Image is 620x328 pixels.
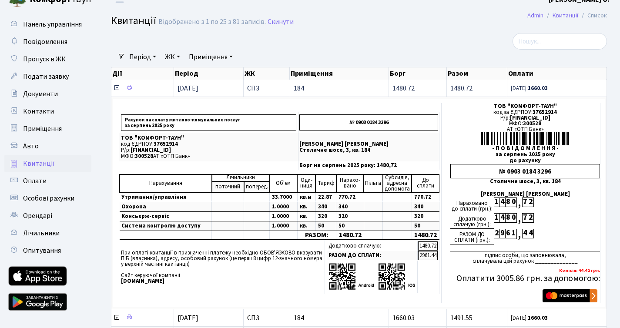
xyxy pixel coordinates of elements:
img: Masterpass [543,289,597,302]
th: Разом [447,67,508,80]
a: Панель управління [4,16,91,33]
span: Квитанції [111,13,156,28]
td: Тариф [315,174,336,192]
td: 33.7000 [270,192,297,202]
div: 7 [522,213,528,223]
span: Пропуск в ЖК [23,54,66,64]
td: 770.72 [336,192,364,202]
td: кв. [297,221,315,231]
span: 300528 [135,152,153,160]
span: Особові рахунки [23,194,74,203]
td: 50 [336,221,364,231]
a: Лічильники [4,224,91,242]
div: Додатково сплачую (грн.): [450,213,494,229]
td: Охорона [120,202,212,211]
nav: breadcrumb [514,7,620,25]
b: 1660.03 [528,84,548,92]
div: , [516,213,522,223]
a: Орендарі [4,207,91,224]
p: № 0903 0184 3296 [299,114,438,131]
div: Столичне шосе, 3, кв. 184 [450,179,600,184]
p: Р/р: [121,147,296,153]
span: СП3 [247,315,286,321]
td: 320 [336,211,364,221]
input: Пошук... [513,33,607,50]
div: 4 [528,229,533,238]
span: 1480.72 [392,84,415,93]
td: 1480.72 [418,241,438,251]
div: Р/р: [450,115,600,121]
span: [FINANCIAL_ID] [131,146,171,154]
td: Об'єм [270,174,297,192]
a: Пропуск в ЖК [4,50,91,68]
span: Орендарі [23,211,52,221]
div: 1 [494,213,499,223]
td: 340 [336,202,364,211]
div: РАЗОМ ДО СПЛАТИ (грн.): [450,229,494,244]
th: Період [174,67,243,80]
p: код ЄДРПОУ: [121,141,296,147]
span: Квитанції [23,159,55,168]
td: 1480.72 [412,231,439,240]
div: 1 [511,229,516,238]
th: ЖК [244,67,290,80]
td: поточний [212,181,244,192]
b: Комісія: 44.42 грн. [559,267,600,274]
td: Нарахування [120,174,212,192]
p: Рахунок на сплату житлово-комунальних послуг за серпень 2025 року [121,114,296,131]
td: 1.0000 [270,202,297,211]
div: 4 [499,197,505,207]
span: [FINANCIAL_ID] [510,114,550,122]
li: Список [578,11,607,20]
span: 300528 [523,120,541,127]
p: Борг на серпень 2025 року: 1480,72 [299,163,438,168]
b: 1660.03 [528,314,548,322]
td: 22.87 [315,192,336,202]
th: Борг [389,67,447,80]
td: 50 [315,221,336,231]
a: Документи [4,85,91,103]
span: Приміщення [23,124,62,134]
b: [DOMAIN_NAME] [121,277,164,285]
div: до рахунку [450,158,600,164]
td: 1480.72 [336,231,364,240]
td: кв. [297,211,315,221]
td: кв. [297,202,315,211]
td: До cплати [412,174,439,192]
td: Оди- ниця [297,174,315,192]
span: Подати заявку [23,72,69,81]
span: [DATE] [178,313,198,323]
td: Додатково сплачую: [327,241,418,251]
p: МФО: АТ «ОТП Банк» [121,154,296,159]
td: кв.м [297,192,315,202]
h5: Оплатити 3005.86 грн. за допомогою: [450,273,600,284]
div: 4 [522,229,528,238]
span: СП3 [247,85,286,92]
td: РАЗОМ ДО СПЛАТИ: [327,251,418,260]
p: [PERSON_NAME] [PERSON_NAME] [299,141,438,147]
span: Контакти [23,107,54,116]
div: 2 [528,213,533,223]
a: Контакти [4,103,91,120]
a: Приміщення [185,50,236,64]
small: [DATE]: [511,84,548,92]
div: 2 [528,197,533,207]
div: 9 [499,229,505,238]
div: Відображено з 1 по 25 з 81 записів. [158,18,266,26]
div: 8 [505,213,511,223]
div: АТ «ОТП Банк» [450,127,600,132]
th: Дії [111,67,174,80]
div: № 0903 0184 3296 [450,164,600,178]
a: Admin [527,11,543,20]
td: При оплаті квитанції в призначенні платежу необхідно ОБОВ'ЯЗКОВО вказувати ПІБ (власника), адресу... [119,240,325,294]
td: Консьєрж-сервіс [120,211,212,221]
a: Період [126,50,160,64]
td: поперед. [244,181,270,192]
a: Квитанції [4,155,91,172]
span: Авто [23,141,39,151]
div: 4 [499,213,505,223]
td: Пільга [364,174,382,192]
div: код за ЄДРПОУ: [450,110,600,115]
div: МФО: [450,121,600,127]
a: Повідомлення [4,33,91,50]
